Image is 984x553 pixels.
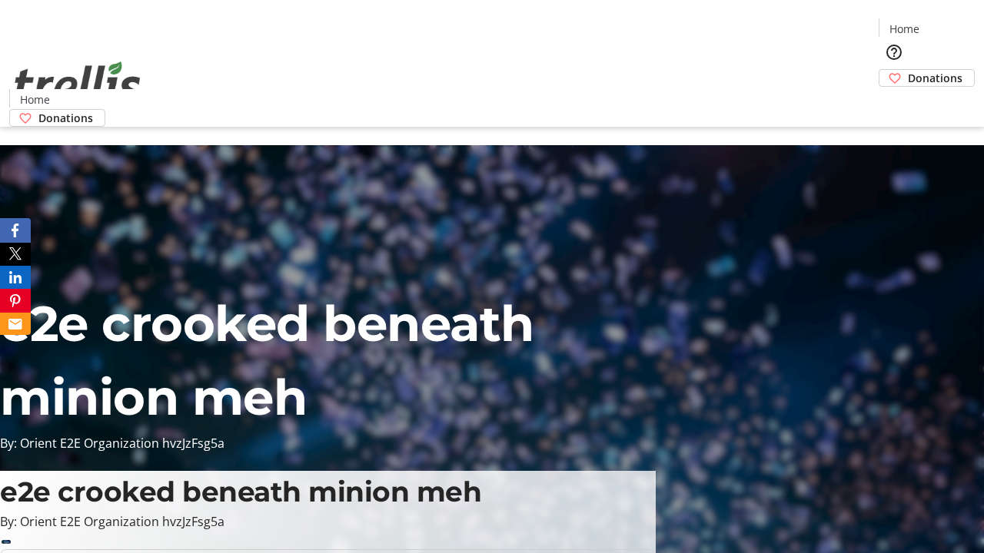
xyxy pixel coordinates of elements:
[38,110,93,126] span: Donations
[879,87,909,118] button: Cart
[908,70,962,86] span: Donations
[9,45,146,121] img: Orient E2E Organization hvzJzFsg5a's Logo
[879,69,975,87] a: Donations
[879,21,929,37] a: Home
[20,91,50,108] span: Home
[879,37,909,68] button: Help
[889,21,919,37] span: Home
[10,91,59,108] a: Home
[9,109,105,127] a: Donations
